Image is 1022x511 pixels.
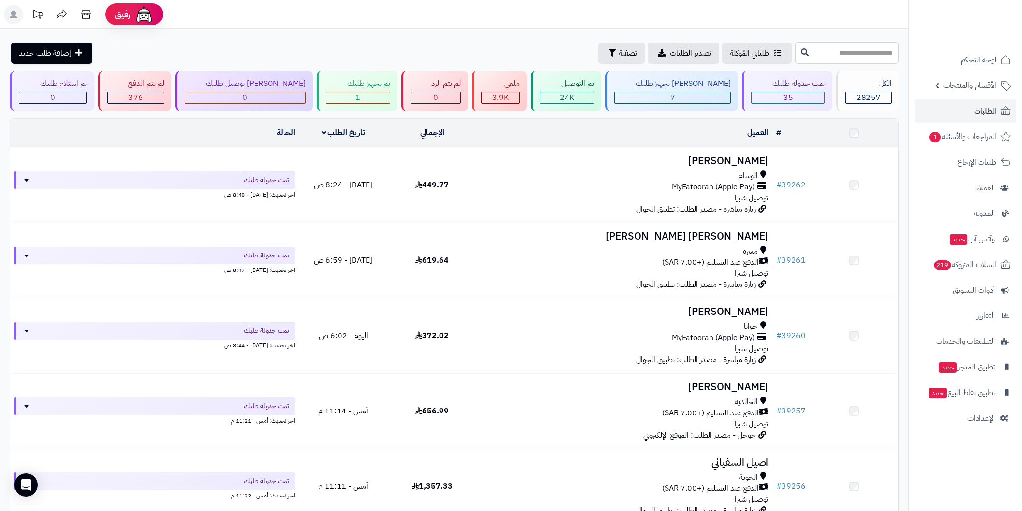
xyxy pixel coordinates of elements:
[928,386,995,399] span: تطبيق نقاط البيع
[672,332,755,343] span: MyFatoorah (Apple Pay)
[961,53,996,67] span: لوحة التحكم
[662,257,759,268] span: الدفع عند التسليم (+7.00 SAR)
[482,92,519,103] div: 3870
[415,405,449,417] span: 656.99
[420,127,444,139] a: الإجمالي
[326,92,390,103] div: 1
[735,268,768,279] span: توصيل شبرا
[134,5,154,24] img: ai-face.png
[915,99,1016,123] a: الطلبات
[19,92,86,103] div: 0
[322,127,366,139] a: تاريخ الطلب
[615,92,730,103] div: 7
[636,203,756,215] span: زيارة مباشرة - مصدر الطلب: تطبيق الجوال
[26,5,50,27] a: تحديثات المنصة
[740,71,834,111] a: تمت جدولة طلبك 35
[598,43,645,64] button: تصفية
[915,202,1016,225] a: المدونة
[244,326,289,336] span: تمت جدولة طلبك
[614,78,731,89] div: [PERSON_NAME] تجهيز طلبك
[735,494,768,505] span: توصيل شبرا
[915,355,1016,379] a: تطبيق المتجرجديد
[776,481,781,492] span: #
[976,181,995,195] span: العملاء
[915,151,1016,174] a: طلبات الإرجاع
[603,71,740,111] a: [PERSON_NAME] تجهيز طلبك 7
[319,330,368,341] span: اليوم - 6:02 ص
[950,234,967,245] span: جديد
[648,43,719,64] a: تصدير الطلبات
[14,340,295,350] div: اخر تحديث: [DATE] - 8:44 ص
[481,156,768,167] h3: [PERSON_NAME]
[974,207,995,220] span: المدونة
[743,246,758,257] span: مسره
[14,189,295,199] div: اخر تحديث: [DATE] - 8:48 ص
[492,92,509,103] span: 3.9K
[318,405,368,417] span: أمس - 11:14 م
[915,407,1016,430] a: الإعدادات
[670,92,675,103] span: 7
[636,354,756,366] span: زيارة مباشرة - مصدر الطلب: تطبيق الجوال
[314,255,372,266] span: [DATE] - 6:59 ص
[776,179,781,191] span: #
[915,279,1016,302] a: أدوات التسويق
[933,258,996,271] span: السلات المتروكة
[185,78,306,89] div: [PERSON_NAME] توصيل طلبك
[19,78,87,89] div: تم استلام طلبك
[977,309,995,323] span: التقارير
[411,92,461,103] div: 0
[915,125,1016,148] a: المراجعات والأسئلة1
[915,253,1016,276] a: السلات المتروكة219
[399,71,470,111] a: لم يتم الرد 0
[244,251,289,260] span: تمت جدولة طلبك
[670,47,711,59] span: تصدير الطلبات
[776,255,806,266] a: #39261
[751,78,825,89] div: تمت جدولة طلبك
[244,476,289,486] span: تمت جدولة طلبك
[173,71,315,111] a: [PERSON_NAME] توصيل طلبك 0
[936,335,995,348] span: التطبيقات والخدمات
[915,381,1016,404] a: تطبيق نقاط البيعجديد
[433,92,438,103] span: 0
[730,47,769,59] span: طلباتي المُوكلة
[938,360,995,374] span: تطبيق المتجر
[783,92,793,103] span: 35
[411,78,461,89] div: لم يتم الرد
[108,92,164,103] div: 376
[735,343,768,355] span: توصيل شبرا
[776,330,781,341] span: #
[776,405,781,417] span: #
[845,78,892,89] div: الكل
[915,330,1016,353] a: التطبيقات والخدمات
[244,175,289,185] span: تمت جدولة طلبك
[128,92,143,103] span: 376
[776,179,806,191] a: #39262
[929,388,947,398] span: جديد
[481,231,768,242] h3: [PERSON_NAME] [PERSON_NAME]
[242,92,247,103] span: 0
[915,304,1016,327] a: التقارير
[277,127,295,139] a: الحالة
[314,179,372,191] span: [DATE] - 8:24 ص
[953,284,995,297] span: أدوات التسويق
[662,408,759,419] span: الدفع عند التسليم (+7.00 SAR)
[956,26,1013,46] img: logo-2.png
[355,92,360,103] span: 1
[481,306,768,317] h3: [PERSON_NAME]
[672,182,755,193] span: MyFatoorah (Apple Pay)
[735,397,758,408] span: الخالدية
[318,481,368,492] span: أمس - 11:11 م
[14,264,295,274] div: اخر تحديث: [DATE] - 8:47 ص
[540,92,594,103] div: 23968
[776,127,781,139] a: #
[776,481,806,492] a: #39256
[14,415,295,425] div: اخر تحديث: أمس - 11:21 م
[540,78,594,89] div: تم التوصيل
[470,71,529,111] a: ملغي 3.9K
[776,330,806,341] a: #39260
[481,78,520,89] div: ملغي
[915,176,1016,199] a: العملاء
[776,255,781,266] span: #
[415,330,449,341] span: 372.02
[739,472,758,483] span: الحوية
